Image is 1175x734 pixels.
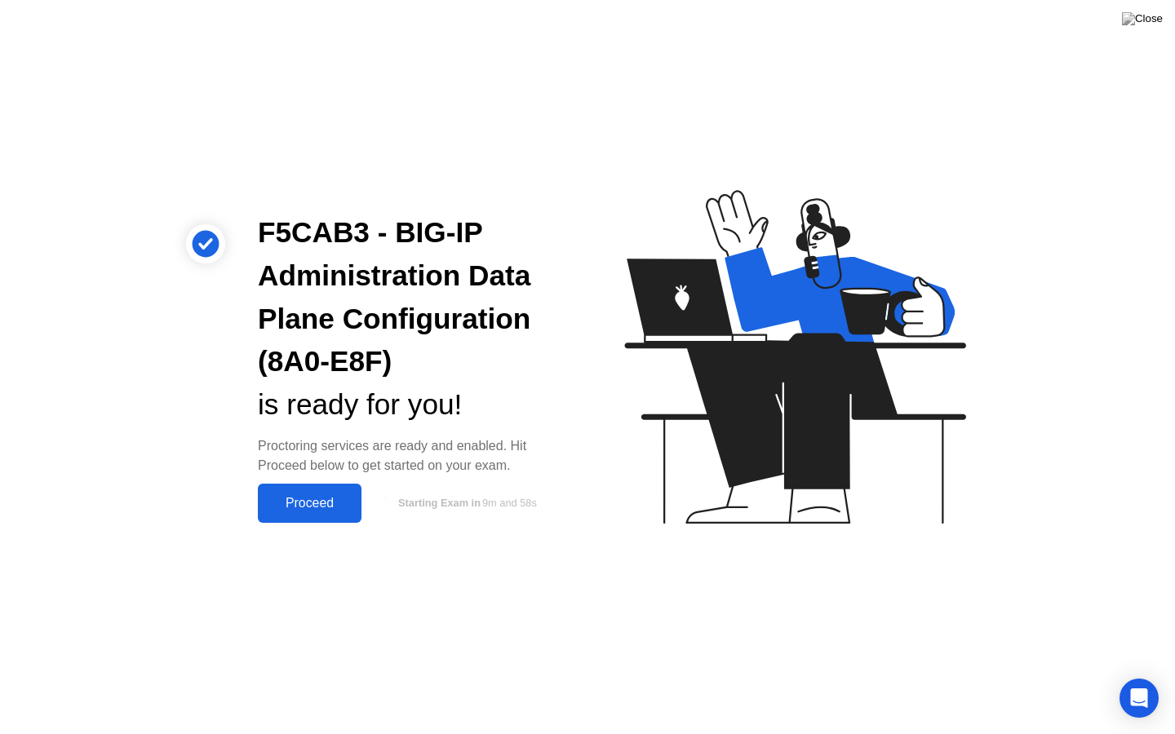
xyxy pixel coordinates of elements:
[482,497,537,509] span: 9m and 58s
[258,211,561,383] div: F5CAB3 - BIG-IP Administration Data Plane Configuration (8A0-E8F)
[258,383,561,427] div: is ready for you!
[1122,12,1163,25] img: Close
[1120,679,1159,718] div: Open Intercom Messenger
[258,436,561,475] div: Proctoring services are ready and enabled. Hit Proceed below to get started on your exam.
[263,496,357,511] div: Proceed
[370,488,561,519] button: Starting Exam in9m and 58s
[258,484,361,523] button: Proceed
